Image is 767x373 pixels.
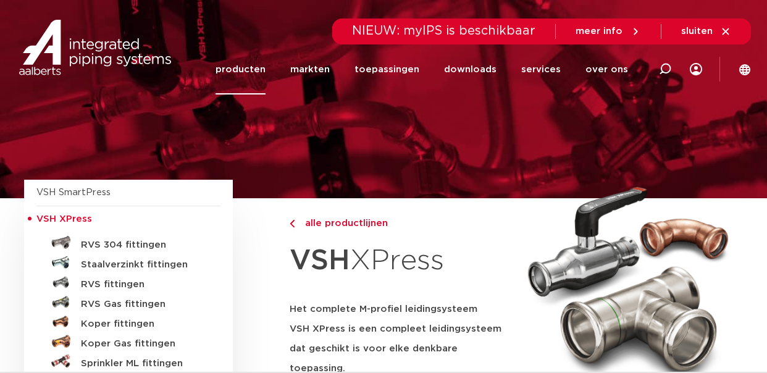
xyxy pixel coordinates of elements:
[216,44,628,94] nav: Menu
[352,25,535,37] span: NIEUW: myIPS is beschikbaar
[81,319,203,330] h5: Koper fittingen
[36,312,220,332] a: Koper fittingen
[36,188,111,197] a: VSH SmartPress
[298,219,388,228] span: alle productlijnen
[576,27,622,36] span: meer info
[290,216,513,231] a: alle productlijnen
[36,214,92,224] span: VSH XPress
[354,44,419,94] a: toepassingen
[36,332,220,351] a: Koper Gas fittingen
[81,358,203,369] h5: Sprinkler ML fittingen
[36,292,220,312] a: RVS Gas fittingen
[36,233,220,253] a: RVS 304 fittingen
[521,44,561,94] a: services
[290,220,295,228] img: chevron-right.svg
[216,44,266,94] a: producten
[290,237,513,285] h1: XPress
[81,279,203,290] h5: RVS fittingen
[36,253,220,272] a: Staalverzinkt fittingen
[681,26,731,37] a: sluiten
[36,272,220,292] a: RVS fittingen
[81,240,203,251] h5: RVS 304 fittingen
[681,27,713,36] span: sluiten
[81,259,203,270] h5: Staalverzinkt fittingen
[690,44,702,94] div: my IPS
[290,246,350,275] strong: VSH
[576,26,641,37] a: meer info
[81,299,203,310] h5: RVS Gas fittingen
[81,338,203,350] h5: Koper Gas fittingen
[585,44,628,94] a: over ons
[444,44,497,94] a: downloads
[290,44,330,94] a: markten
[36,351,220,371] a: Sprinkler ML fittingen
